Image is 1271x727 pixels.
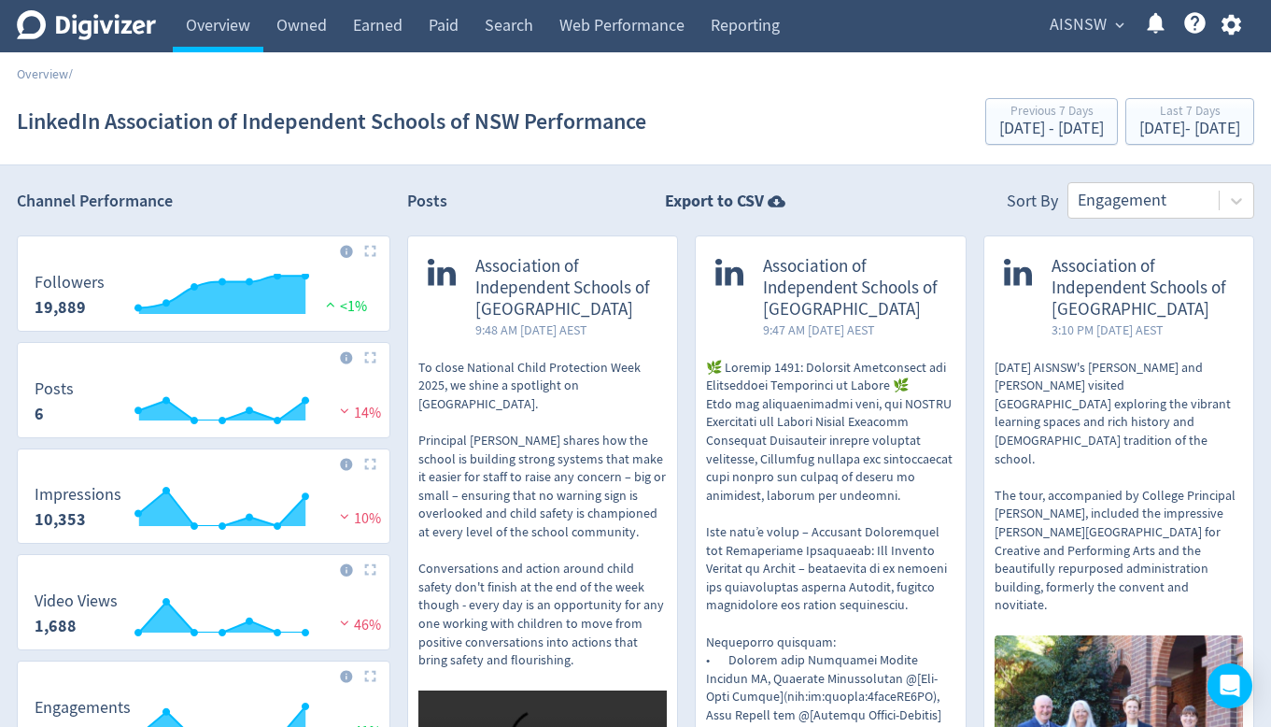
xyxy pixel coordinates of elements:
[1043,10,1129,40] button: AISNSW
[1139,105,1240,121] div: Last 7 Days
[35,484,121,506] dt: Impressions
[995,359,1243,615] p: [DATE] AISNSW's [PERSON_NAME] and [PERSON_NAME] visited [GEOGRAPHIC_DATA] exploring the vibrant l...
[364,245,376,257] img: Placeholder
[17,190,390,213] h2: Channel Performance
[335,404,381,422] span: 14%
[35,591,118,612] dt: Video Views
[321,297,340,311] img: positive-performance.svg
[1050,10,1107,40] span: AISNSW
[25,380,382,430] svg: Posts 6
[35,615,77,637] strong: 1,688
[1007,190,1058,219] div: Sort By
[335,616,354,630] img: negative-performance.svg
[999,105,1104,121] div: Previous 7 Days
[1052,321,1234,339] span: 3:10 PM [DATE] AEST
[35,508,86,531] strong: 10,353
[999,121,1104,137] div: [DATE] - [DATE]
[1207,663,1252,708] div: Open Intercom Messenger
[17,92,646,151] h1: LinkedIn Association of Independent Schools of NSW Performance
[335,404,354,418] img: negative-performance.svg
[335,616,381,634] span: 46%
[763,256,945,320] span: Association of Independent Schools of [GEOGRAPHIC_DATA]
[475,321,657,339] span: 9:48 AM [DATE] AEST
[25,486,382,535] svg: Impressions 10,353
[35,378,74,400] dt: Posts
[364,670,376,682] img: Placeholder
[25,592,382,642] svg: Video Views 1,688
[364,458,376,470] img: Placeholder
[335,509,381,528] span: 10%
[418,359,667,670] p: To close National Child Protection Week 2025, we shine a spotlight on [GEOGRAPHIC_DATA]. Principa...
[35,403,44,425] strong: 6
[35,697,131,719] dt: Engagements
[25,274,382,323] svg: Followers 19,889
[335,509,354,523] img: negative-performance.svg
[985,98,1118,145] button: Previous 7 Days[DATE] - [DATE]
[35,296,86,319] strong: 19,889
[665,190,764,213] strong: Export to CSV
[35,272,105,293] dt: Followers
[321,297,367,316] span: <1%
[17,65,68,82] a: Overview
[1125,98,1254,145] button: Last 7 Days[DATE]- [DATE]
[763,321,945,339] span: 9:47 AM [DATE] AEST
[364,563,376,576] img: Placeholder
[1111,17,1128,34] span: expand_more
[407,190,447,219] h2: Posts
[475,256,657,320] span: Association of Independent Schools of [GEOGRAPHIC_DATA]
[1139,121,1240,137] div: [DATE] - [DATE]
[68,65,73,82] span: /
[1052,256,1234,320] span: Association of Independent Schools of [GEOGRAPHIC_DATA]
[364,351,376,363] img: Placeholder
